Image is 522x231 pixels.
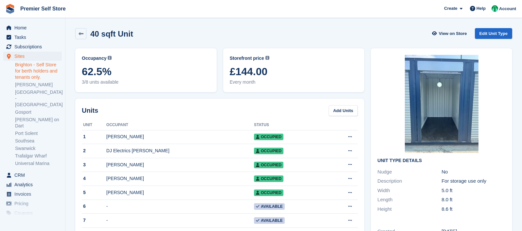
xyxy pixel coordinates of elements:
[18,3,68,14] a: Premier Self Store
[254,120,326,130] th: Status
[441,187,506,194] div: 5.0 ft
[82,175,106,182] div: 4
[15,130,62,137] a: Port Solent
[254,134,283,140] span: Occupied
[441,206,506,213] div: 8.6 ft
[82,106,98,115] h2: Units
[15,109,62,115] a: Gosport
[254,148,283,154] span: Occupied
[82,217,106,224] div: 7
[14,52,54,61] span: Sites
[14,33,54,42] span: Tasks
[377,158,506,163] h2: Unit Type details
[254,203,285,210] span: Available
[230,55,264,62] span: Storefront price
[106,175,254,182] div: [PERSON_NAME]
[3,208,62,218] a: menu
[230,79,358,86] span: Every month
[377,177,441,185] div: Description
[15,82,62,88] a: [PERSON_NAME]
[82,203,106,210] div: 6
[3,52,62,61] a: menu
[82,120,106,130] th: Unit
[441,196,506,204] div: 8.0 ft
[82,79,210,86] span: 3/8 units available
[444,5,457,12] span: Create
[14,199,54,208] span: Pricing
[15,145,62,152] a: Swanwick
[441,177,506,185] div: For storage use only
[3,42,62,51] a: menu
[15,62,62,80] a: Brighton - Self Store for berth holders and tenants only.
[90,29,133,38] h2: 40 sqft Unit
[265,56,269,60] img: icon-info-grey-7440780725fd019a000dd9b08b2336e03edf1995a4989e88bcd33f0948082b44.svg
[477,5,486,12] span: Help
[254,217,285,224] span: Available
[82,161,106,168] div: 3
[254,190,283,196] span: Occupied
[82,66,210,77] span: 62.5%
[492,5,498,12] img: Peter Pring
[3,190,62,199] a: menu
[475,28,512,39] a: Edit Unit Type
[405,55,478,153] img: BY%20selfstore%20FB3.jpg
[82,189,106,196] div: 5
[431,28,470,39] a: View on Store
[377,187,441,194] div: Width
[3,33,62,42] a: menu
[108,56,112,60] img: icon-info-grey-7440780725fd019a000dd9b08b2336e03edf1995a4989e88bcd33f0948082b44.svg
[106,161,254,168] div: [PERSON_NAME]
[15,160,62,167] a: Universal Marina
[329,105,358,116] a: Add Units
[377,168,441,176] div: Nudge
[106,189,254,196] div: [PERSON_NAME]
[254,162,283,168] span: Occupied
[3,171,62,180] a: menu
[14,42,54,51] span: Subscriptions
[106,147,254,154] div: DJ Electrics [PERSON_NAME]
[499,6,516,12] span: Account
[106,200,254,214] td: -
[15,117,62,129] a: [PERSON_NAME] on Dart
[106,120,254,130] th: Occupant
[3,23,62,32] a: menu
[14,190,54,199] span: Invoices
[106,133,254,140] div: [PERSON_NAME]
[14,171,54,180] span: CRM
[254,175,283,182] span: Occupied
[439,30,467,37] span: View on Store
[230,66,358,77] span: £144.00
[377,206,441,213] div: Height
[14,180,54,189] span: Analytics
[82,133,106,140] div: 1
[15,153,62,159] a: Trafalgar Wharf
[3,180,62,189] a: menu
[5,4,15,14] img: stora-icon-8386f47178a22dfd0bd8f6a31ec36ba5ce8667c1dd55bd0f319d3a0aa187defe.svg
[377,196,441,204] div: Length
[3,199,62,208] a: menu
[15,138,62,144] a: Southsea
[15,89,62,108] a: [GEOGRAPHIC_DATA] - [GEOGRAPHIC_DATA]
[14,23,54,32] span: Home
[82,55,106,62] span: Occupancy
[14,208,54,218] span: Coupons
[106,214,254,228] td: -
[82,147,106,154] div: 2
[441,168,506,176] div: No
